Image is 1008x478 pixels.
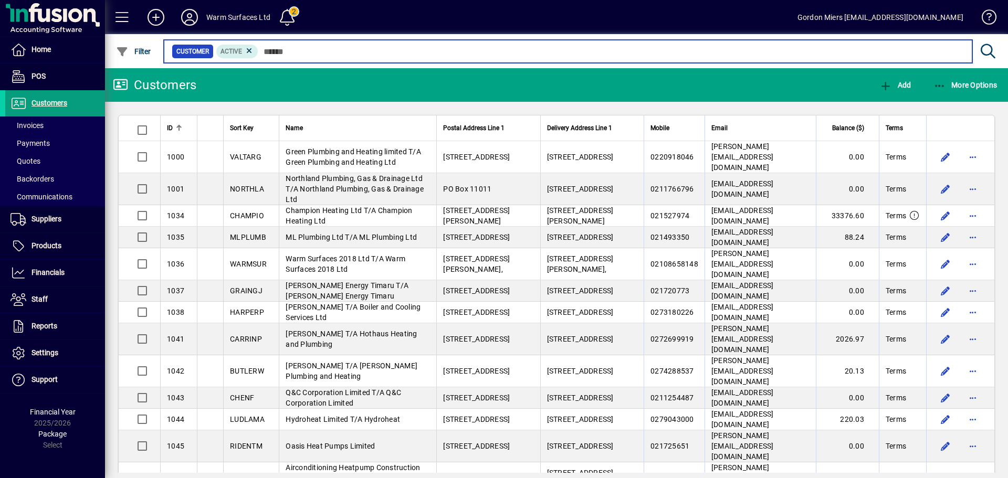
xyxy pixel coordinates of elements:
span: Financial Year [30,408,76,416]
span: Settings [31,348,58,357]
div: Name [286,122,430,134]
span: Products [31,241,61,250]
span: [PERSON_NAME][EMAIL_ADDRESS][DOMAIN_NAME] [711,324,774,354]
button: More options [964,282,981,299]
span: 1044 [167,415,184,423]
button: More options [964,180,981,197]
span: [PERSON_NAME][EMAIL_ADDRESS][DOMAIN_NAME] [711,142,774,172]
span: Customers [31,99,67,107]
span: Communications [10,193,72,201]
span: [PERSON_NAME] T/A Hothaus Heating and Plumbing [286,330,417,348]
span: Terms [886,152,906,162]
span: Sort Key [230,122,254,134]
div: Mobile [650,122,698,134]
span: 0279043000 [650,415,694,423]
span: Warm Surfaces 2018 Ltd T/A Warm Surfaces 2018 Ltd [286,254,405,273]
span: Terms [886,334,906,344]
span: 1038 [167,308,184,316]
a: POS [5,63,105,90]
span: Name [286,122,303,134]
span: 1034 [167,211,184,220]
span: BUTLERW [230,367,264,375]
span: [STREET_ADDRESS] [443,233,510,241]
span: 021725651 [650,442,689,450]
span: [STREET_ADDRESS] [547,185,614,193]
a: Suppliers [5,206,105,232]
span: [STREET_ADDRESS][PERSON_NAME], [547,254,614,273]
button: More options [964,363,981,379]
span: [STREET_ADDRESS] [443,308,510,316]
span: Mobile [650,122,669,134]
span: [STREET_ADDRESS] [443,335,510,343]
span: ID [167,122,173,134]
span: Active [220,48,242,55]
button: Edit [937,207,954,224]
a: Backorders [5,170,105,188]
mat-chip: Activation Status: Active [216,45,258,58]
span: [EMAIL_ADDRESS][DOMAIN_NAME] [711,303,774,322]
span: Terms [886,441,906,451]
span: CARRINP [230,335,262,343]
span: Terms [886,259,906,269]
span: [PERSON_NAME] Energy Timaru T/A [PERSON_NAME] Energy Timaru [286,281,408,300]
span: GRAINGJ [230,286,262,295]
span: 0211766796 [650,185,694,193]
button: Edit [937,411,954,428]
button: More options [964,389,981,406]
span: [EMAIL_ADDRESS][DOMAIN_NAME] [711,179,774,198]
span: Staff [31,295,48,303]
span: 1037 [167,286,184,295]
span: RIDENTM [230,442,262,450]
span: [EMAIL_ADDRESS][DOMAIN_NAME] [711,410,774,429]
td: 220.03 [816,409,879,430]
span: Terms [886,184,906,194]
span: Oasis Heat Pumps Limited [286,442,375,450]
span: [PERSON_NAME][EMAIL_ADDRESS][DOMAIN_NAME] [711,431,774,461]
span: Terms [886,307,906,317]
span: Terms [886,210,906,221]
span: [PERSON_NAME][EMAIL_ADDRESS][DOMAIN_NAME] [711,249,774,279]
td: 0.00 [816,302,879,323]
span: [STREET_ADDRESS][PERSON_NAME] [443,206,510,225]
a: Quotes [5,152,105,170]
span: [PERSON_NAME][EMAIL_ADDRESS][DOMAIN_NAME] [711,356,774,386]
span: [STREET_ADDRESS] [547,415,614,423]
span: 1045 [167,442,184,450]
span: Financials [31,268,65,277]
span: [STREET_ADDRESS] [547,233,614,241]
span: [STREET_ADDRESS] [547,394,614,402]
span: [STREET_ADDRESS] [547,286,614,295]
span: Terms [886,285,906,296]
button: More options [964,256,981,272]
span: 1036 [167,260,184,268]
span: Customer [176,46,209,57]
button: More options [964,148,981,165]
button: More Options [931,76,1000,94]
span: [EMAIL_ADDRESS][DOMAIN_NAME] [711,228,774,247]
a: Communications [5,188,105,206]
span: Filter [116,47,151,56]
span: [STREET_ADDRESS] [547,442,614,450]
span: Invoices [10,121,44,130]
button: Edit [937,282,954,299]
td: 0.00 [816,387,879,409]
span: Northland Plumbing, Gas & Drainage Ltd T/A Northland Plumbing, Gas & Drainage Ltd [286,174,424,204]
td: 0.00 [816,280,879,302]
span: Balance ($) [832,122,864,134]
a: Knowledge Base [974,2,995,36]
span: Champion Heating Ltd T/A Champion Heating Ltd [286,206,412,225]
button: Add [139,8,173,27]
span: Suppliers [31,215,61,223]
td: 2026.97 [816,323,879,355]
span: Reports [31,322,57,330]
span: 0273180226 [650,308,694,316]
div: ID [167,122,191,134]
span: 1041 [167,335,184,343]
a: Home [5,37,105,63]
span: Terms [886,232,906,242]
button: More options [964,207,981,224]
span: [STREET_ADDRESS] [443,394,510,402]
span: [PERSON_NAME] T/A [PERSON_NAME] Plumbing and Heating [286,362,417,380]
div: Customers [113,77,196,93]
span: 02108658148 [650,260,698,268]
